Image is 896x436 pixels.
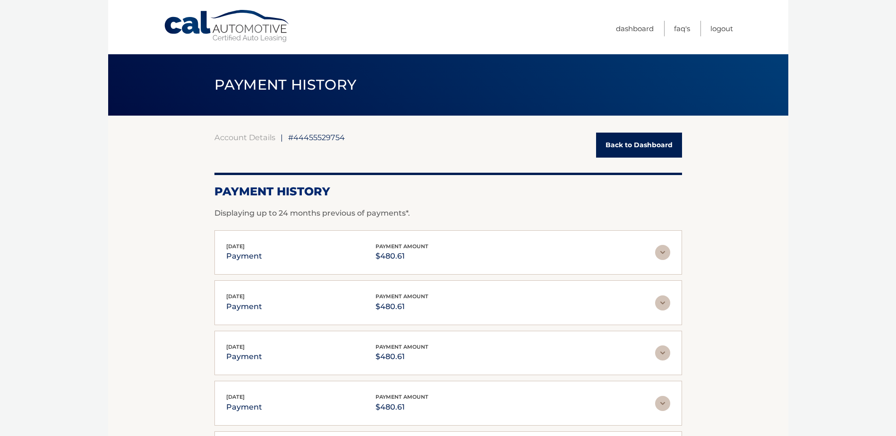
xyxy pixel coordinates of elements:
p: $480.61 [375,401,428,414]
span: [DATE] [226,394,245,400]
img: accordion-rest.svg [655,295,670,310]
span: PAYMENT HISTORY [214,76,357,93]
h2: Payment History [214,184,682,199]
p: payment [226,401,262,414]
p: $480.61 [375,350,428,363]
a: Logout [710,21,733,36]
span: payment amount [375,293,428,300]
img: accordion-rest.svg [655,396,670,411]
span: payment amount [375,394,428,400]
p: Displaying up to 24 months previous of payments*. [214,208,682,219]
a: FAQ's [674,21,690,36]
span: [DATE] [226,243,245,250]
p: payment [226,300,262,313]
img: accordion-rest.svg [655,345,670,361]
a: Dashboard [616,21,654,36]
p: $480.61 [375,300,428,313]
a: Back to Dashboard [596,133,682,158]
p: payment [226,350,262,363]
span: | [281,133,283,142]
p: payment [226,250,262,263]
span: [DATE] [226,293,245,300]
span: #44455529754 [288,133,345,142]
img: accordion-rest.svg [655,245,670,260]
p: $480.61 [375,250,428,263]
span: payment amount [375,243,428,250]
a: Account Details [214,133,275,142]
a: Cal Automotive [163,9,291,43]
span: [DATE] [226,344,245,350]
span: payment amount [375,344,428,350]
